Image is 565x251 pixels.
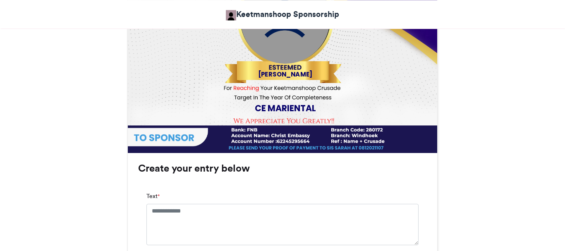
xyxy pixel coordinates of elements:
a: Keetmanshoop Sponsorship [226,8,339,20]
img: Keetmanshoop Sponsorship [226,10,236,20]
label: Text [146,192,160,201]
div: CE MARIENTAL [247,103,323,115]
div: [PERSON_NAME] [247,70,323,79]
h3: Create your entry below [138,163,427,173]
